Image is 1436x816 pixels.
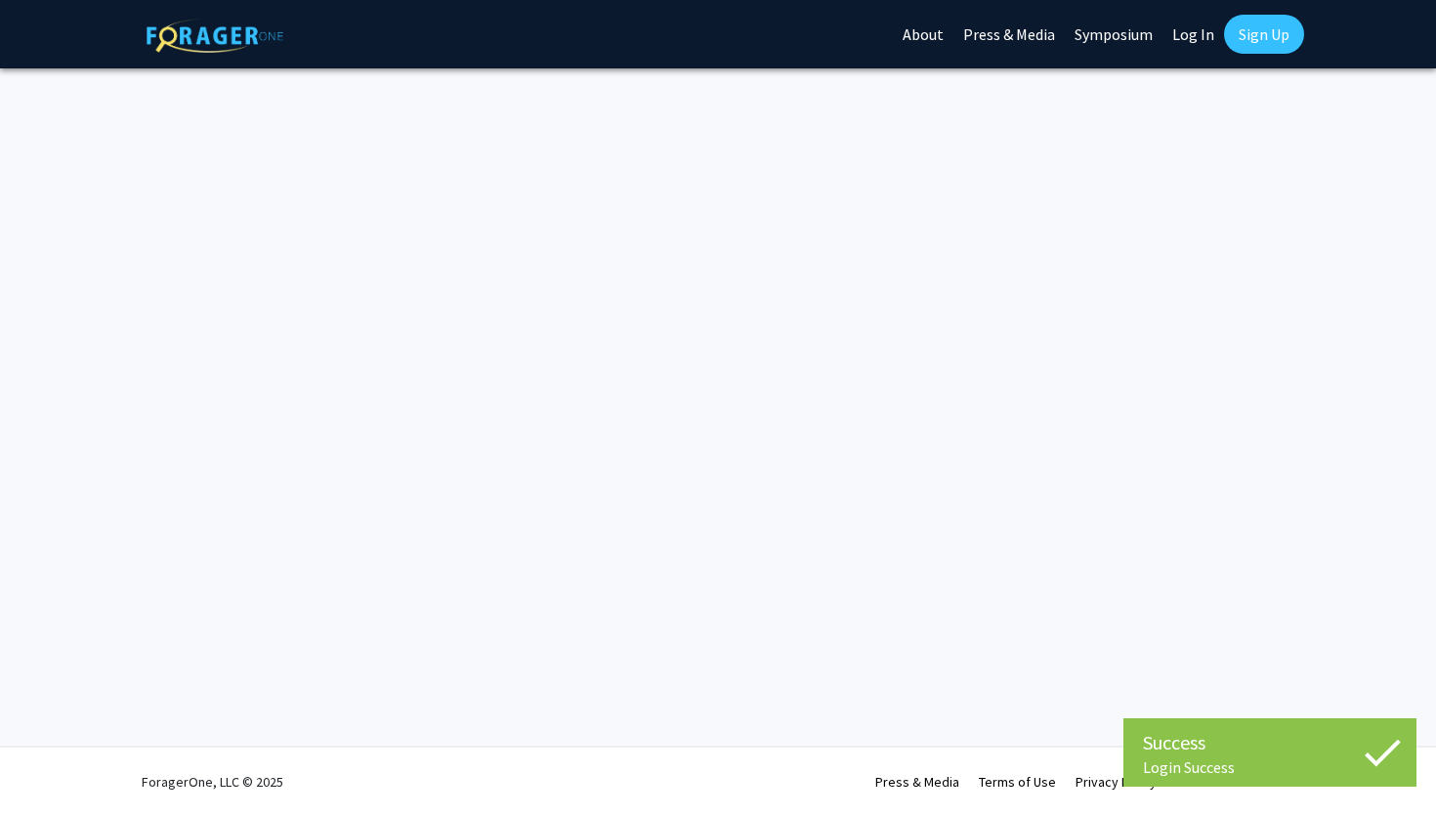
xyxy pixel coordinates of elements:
[1224,15,1304,54] a: Sign Up
[1143,728,1397,757] div: Success
[1076,773,1157,791] a: Privacy Policy
[147,19,283,53] img: ForagerOne Logo
[1143,757,1397,777] div: Login Success
[979,773,1056,791] a: Terms of Use
[142,748,283,816] div: ForagerOne, LLC © 2025
[875,773,959,791] a: Press & Media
